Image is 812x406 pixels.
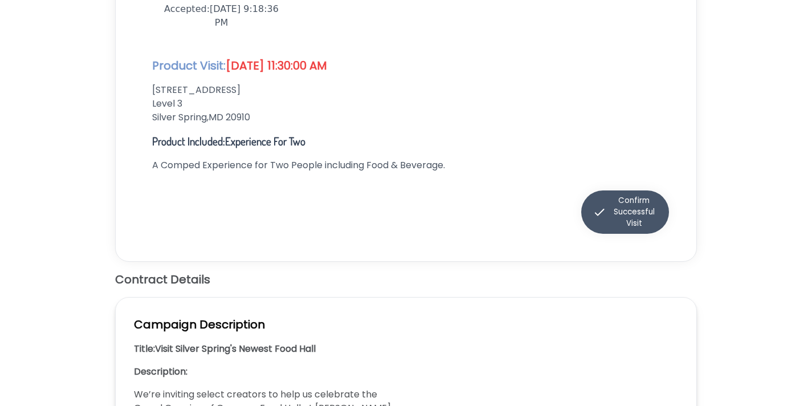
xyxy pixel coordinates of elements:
[593,195,658,229] div: Confirm Successful Visit
[134,316,678,333] h2: Campaign Description
[157,2,286,30] p: Accepted: [DATE] 9:18:36 PM
[152,57,660,74] h2: Product Visit:
[152,159,660,172] p: A Comped Experience for Two People including Food & Beverage.
[115,271,697,288] h2: Contract Details
[152,133,660,149] p: Product Included: Experience For Two
[226,58,327,74] a: [DATE] 11:30:00 AM
[134,342,401,356] h3: Title:
[152,111,660,124] p: Silver Spring , MD 20910
[134,365,401,379] h3: Description:
[581,190,669,234] button: Confirm Successful Visit
[152,97,660,111] p: Level 3
[152,83,660,97] p: [STREET_ADDRESS]
[155,342,316,355] h3: Visit Silver Spring's Newest Food Hall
